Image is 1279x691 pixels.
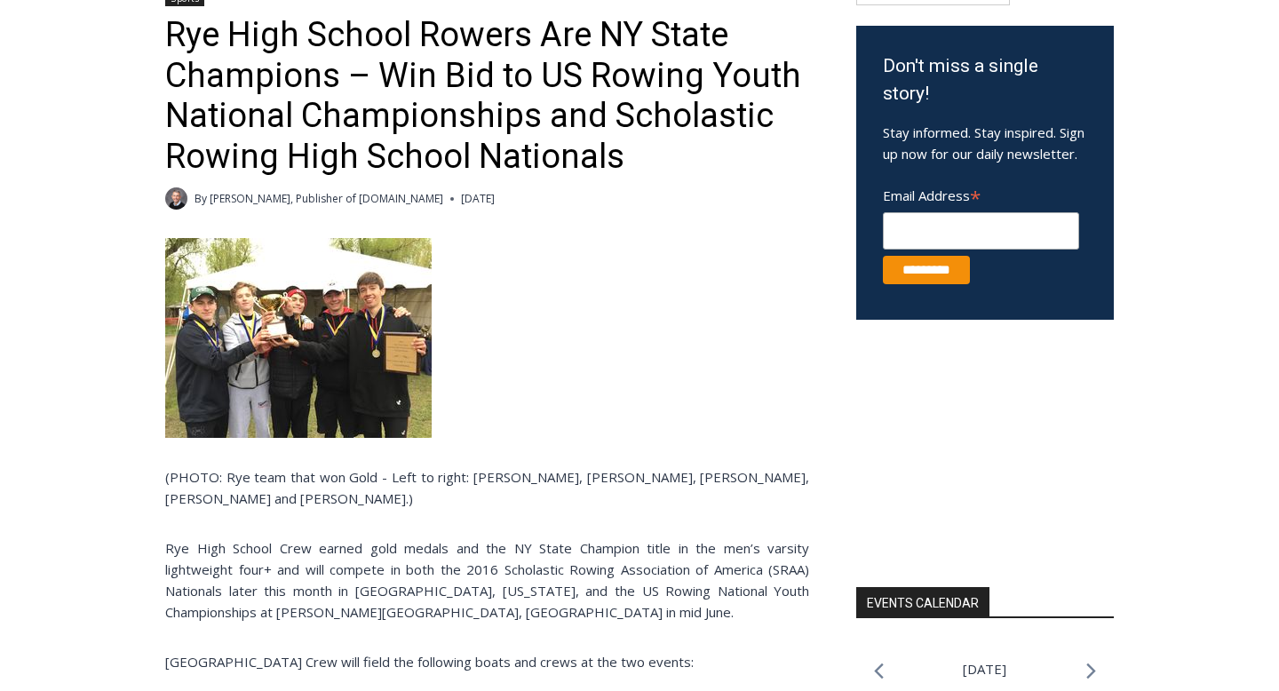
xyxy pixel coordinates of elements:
h1: Rye High School Rowers Are NY State Champions – Win Bid to US Rowing Youth National Championships... [165,15,809,177]
img: Rye Rowing IMG_5789 [165,238,432,438]
p: Stay informed. Stay inspired. Sign up now for our daily newsletter. [883,122,1087,164]
h2: Events Calendar [856,587,989,617]
p: Rye High School Crew earned gold medals and the NY State Champion title in the men’s varsity ligh... [165,537,809,623]
li: [DATE] [963,657,1006,681]
a: Next month [1086,663,1096,679]
a: Previous month [874,663,884,679]
a: Author image [165,187,187,210]
a: [PERSON_NAME], Publisher of [DOMAIN_NAME] [210,191,443,206]
time: [DATE] [461,190,495,207]
label: Email Address [883,178,1079,210]
span: By [195,190,207,207]
p: (PHOTO: Rye team that won Gold - Left to right: [PERSON_NAME], [PERSON_NAME], [PERSON_NAME], [PER... [165,466,809,509]
p: [GEOGRAPHIC_DATA] Crew will field the following boats and crews at the two events: [165,651,809,672]
h3: Don't miss a single story! [883,52,1087,108]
